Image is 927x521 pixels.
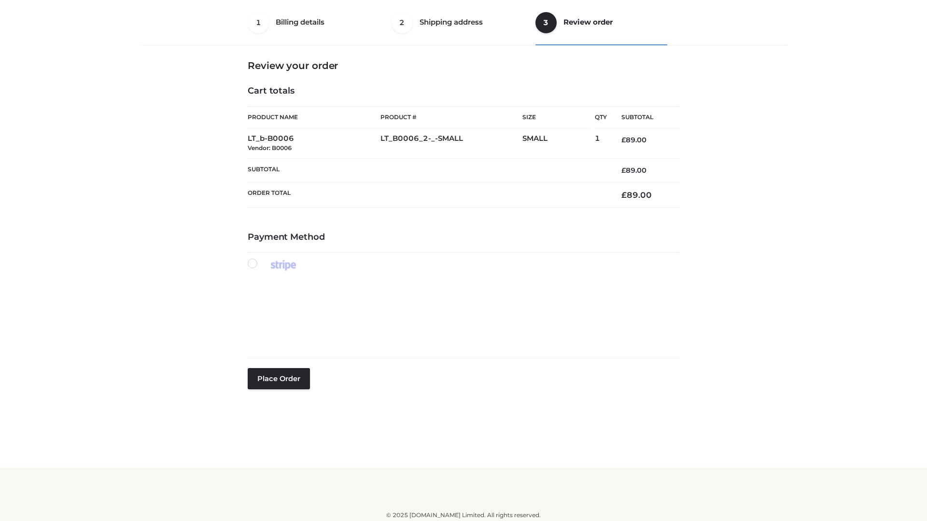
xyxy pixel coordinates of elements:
th: Qty [595,106,607,128]
th: Subtotal [248,158,607,182]
td: 1 [595,128,607,159]
h3: Review your order [248,60,679,71]
th: Product Name [248,106,380,128]
td: LT_B0006_2-_-SMALL [380,128,522,159]
bdi: 89.00 [621,166,646,175]
h4: Payment Method [248,232,679,243]
span: £ [621,190,627,200]
span: £ [621,166,626,175]
th: Product # [380,106,522,128]
iframe: Secure payment input frame [246,281,677,342]
td: LT_b-B0006 [248,128,380,159]
th: Order Total [248,182,607,208]
th: Subtotal [607,107,679,128]
span: £ [621,136,626,144]
bdi: 89.00 [621,136,646,144]
th: Size [522,107,590,128]
h4: Cart totals [248,86,679,96]
button: Place order [248,368,310,389]
div: © 2025 [DOMAIN_NAME] Limited. All rights reserved. [143,510,784,520]
bdi: 89.00 [621,190,652,200]
td: SMALL [522,128,595,159]
small: Vendor: B0006 [248,144,292,151]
